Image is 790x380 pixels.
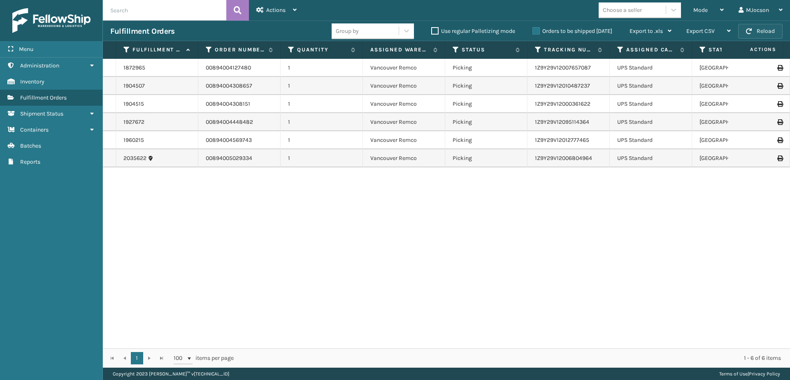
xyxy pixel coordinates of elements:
h3: Fulfillment Orders [110,26,174,36]
td: Vancouver Remco [363,95,445,113]
div: 1 - 6 of 6 items [245,354,781,362]
td: [GEOGRAPHIC_DATA] [692,77,774,95]
div: Choose a seller [603,6,642,14]
a: Terms of Use [719,371,748,377]
a: 1904515 [123,100,144,108]
td: [GEOGRAPHIC_DATA] [692,131,774,149]
td: Picking [445,131,527,149]
span: Containers [20,126,49,133]
td: UPS Standard [610,149,692,167]
span: Menu [19,46,33,53]
div: Group by [336,27,359,35]
td: Picking [445,59,527,77]
label: Tracking Number [544,46,594,53]
td: [GEOGRAPHIC_DATA] [692,59,774,77]
a: 1Z9Y29V12012777465 [535,137,589,144]
i: Print Label [777,101,782,107]
td: 1 [281,113,363,131]
td: Picking [445,113,527,131]
span: Reports [20,158,40,165]
span: Export to .xls [630,28,663,35]
a: 2035622 [123,154,146,162]
td: UPS Standard [610,95,692,113]
td: Picking [445,149,527,167]
a: 1960215 [123,136,144,144]
td: 1 [281,77,363,95]
td: 1 [281,95,363,113]
span: Actions [724,43,781,56]
td: UPS Standard [610,113,692,131]
a: 1Z9Y29V12095114364 [535,118,589,125]
span: Administration [20,62,59,69]
button: Reload [738,24,783,39]
td: 00894004308151 [198,95,281,113]
label: Assigned Warehouse [370,46,429,53]
a: 1Z9Y29V12007657087 [535,64,591,71]
td: UPS Standard [610,59,692,77]
span: Fulfillment Orders [20,94,67,101]
a: 1872965 [123,64,145,72]
td: Vancouver Remco [363,113,445,131]
p: Copyright 2023 [PERSON_NAME]™ v [TECHNICAL_ID] [113,368,229,380]
label: State [709,46,758,53]
td: Picking [445,77,527,95]
td: 00894004448482 [198,113,281,131]
td: Vancouver Remco [363,131,445,149]
span: Shipment Status [20,110,63,117]
label: Quantity [297,46,347,53]
td: Vancouver Remco [363,59,445,77]
td: 00894005029334 [198,149,281,167]
td: 00894004308657 [198,77,281,95]
img: logo [12,8,91,33]
td: [GEOGRAPHIC_DATA] [692,149,774,167]
label: Use regular Palletizing mode [431,28,515,35]
span: 100 [174,354,186,362]
label: Assigned Carrier Service [626,46,676,53]
td: UPS Standard [610,77,692,95]
td: Vancouver Remco [363,77,445,95]
a: 1Z9Y29V12010487237 [535,82,590,89]
td: [GEOGRAPHIC_DATA] [692,113,774,131]
label: Order Number [215,46,265,53]
td: 1 [281,59,363,77]
span: items per page [174,352,234,364]
a: 1904507 [123,82,145,90]
i: Print Label [777,155,782,161]
td: Vancouver Remco [363,149,445,167]
td: UPS Standard [610,131,692,149]
td: 00894004569743 [198,131,281,149]
td: 1 [281,131,363,149]
span: Inventory [20,78,44,85]
i: Print Label [777,137,782,143]
i: Print Label [777,65,782,71]
label: Orders to be shipped [DATE] [532,28,612,35]
td: Picking [445,95,527,113]
td: [GEOGRAPHIC_DATA] [692,95,774,113]
a: 1Z9Y29V12000361622 [535,100,590,107]
td: 00894004127480 [198,59,281,77]
span: Actions [266,7,286,14]
span: Mode [693,7,708,14]
span: Export CSV [686,28,715,35]
div: | [719,368,780,380]
a: 1Z9Y29V12006804964 [535,155,592,162]
i: Print Label [777,119,782,125]
a: 1 [131,352,143,364]
span: Batches [20,142,41,149]
i: Print Label [777,83,782,89]
a: Privacy Policy [749,371,780,377]
label: Fulfillment Order Id [132,46,182,53]
a: 1927672 [123,118,144,126]
label: Status [462,46,511,53]
td: 1 [281,149,363,167]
